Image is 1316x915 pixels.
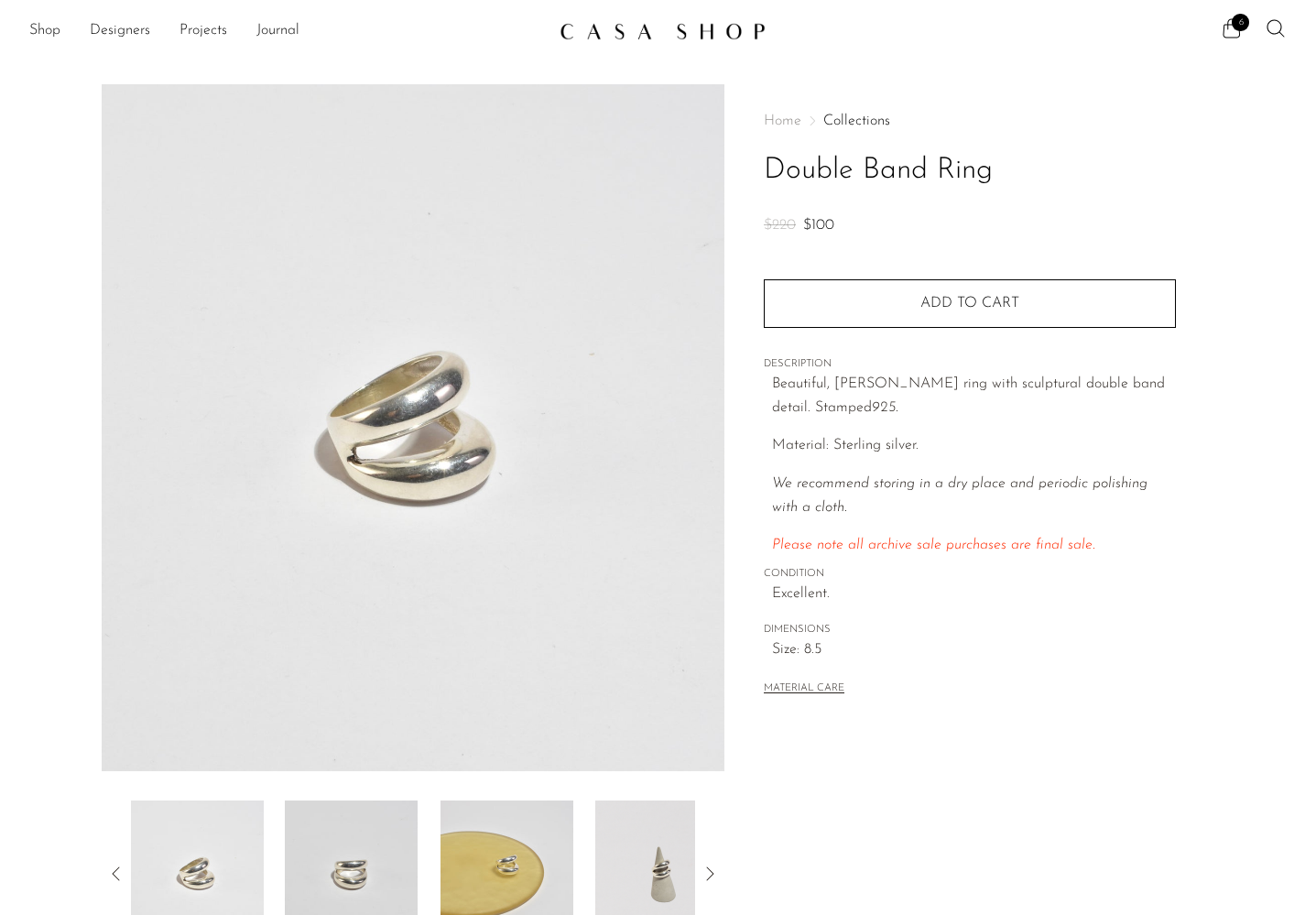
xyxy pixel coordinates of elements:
[764,682,844,696] button: MATERIAL CARE
[256,19,299,43] a: Journal
[90,19,150,43] a: Designers
[29,16,545,47] nav: Desktop navigation
[764,356,1176,373] span: DESCRIPTION
[772,434,1176,458] p: Material: Sterling silver.
[29,16,545,47] ul: NEW HEADER MENU
[29,19,60,43] a: Shop
[764,114,801,128] span: Home
[764,566,1176,583] span: CONDITION
[872,400,898,415] em: 925.
[764,279,1176,327] button: Add to cart
[772,373,1176,419] p: Beautiful, [PERSON_NAME] ring with sculptural double band detail. Stamped
[764,114,1176,128] nav: Breadcrumbs
[803,218,834,233] span: $100
[1232,14,1249,31] span: 6
[764,218,796,233] span: $220
[772,583,1176,606] span: Excellent.
[772,638,1176,662] span: Size: 8.5
[823,114,890,128] a: Collections
[772,538,1095,552] span: Please note all archive sale purchases are final sale.
[920,296,1019,310] span: Add to cart
[764,147,1176,194] h1: Double Band Ring
[772,476,1147,515] i: We recommend storing in a dry place and periodic polishing with a cloth.
[102,84,725,771] img: Double Band Ring
[764,622,1176,638] span: DIMENSIONS
[179,19,227,43] a: Projects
